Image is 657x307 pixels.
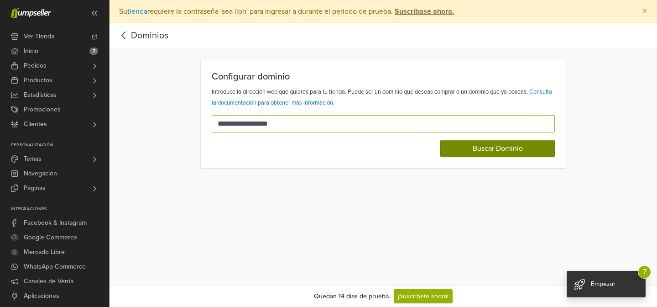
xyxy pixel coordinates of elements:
small: Introduce la dirección web que quieres para tu tienda. Puede ser un dominio que deseas comprar o ... [212,88,552,106]
a: Suscríbase ahora. [393,7,454,16]
span: Páginas [24,181,46,196]
span: Promociones [24,102,61,117]
a: tienda [127,7,147,16]
a: ¡Suscríbete ahora! [394,289,453,303]
span: Empezar [591,280,615,288]
a: Consulta la documentación para obtener más información. [212,88,552,106]
span: Estadísticas [24,88,57,102]
span: Productos [24,73,52,88]
span: Temas [24,152,42,166]
a: Dominios [131,30,168,41]
h5: Configurar dominio [212,71,555,82]
span: Canales de Venta [24,274,73,289]
span: Inicio [24,44,38,58]
span: Mercado Libre [24,245,65,259]
p: Integraciones [11,206,109,212]
button: Close [633,0,657,22]
span: 7 [638,265,651,279]
span: Pedidos [24,58,47,73]
span: Google Commerce [24,230,77,245]
span: Navegación [24,166,57,181]
span: Ver Tienda [24,29,54,44]
span: WhatsApp Commerce [24,259,86,274]
button: Buscar Dominio [440,140,555,157]
span: 7 [89,48,98,55]
div: Empezar 7 [567,271,646,297]
span: Clientes [24,117,47,132]
span: Aplicaciones [24,289,59,303]
strong: Suscríbase ahora. [395,7,454,16]
span: Facebook & Instagram [24,216,87,230]
span: × [642,5,647,18]
p: Personalización [11,143,109,148]
div: Quedan 14 días de prueba. [314,291,390,301]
